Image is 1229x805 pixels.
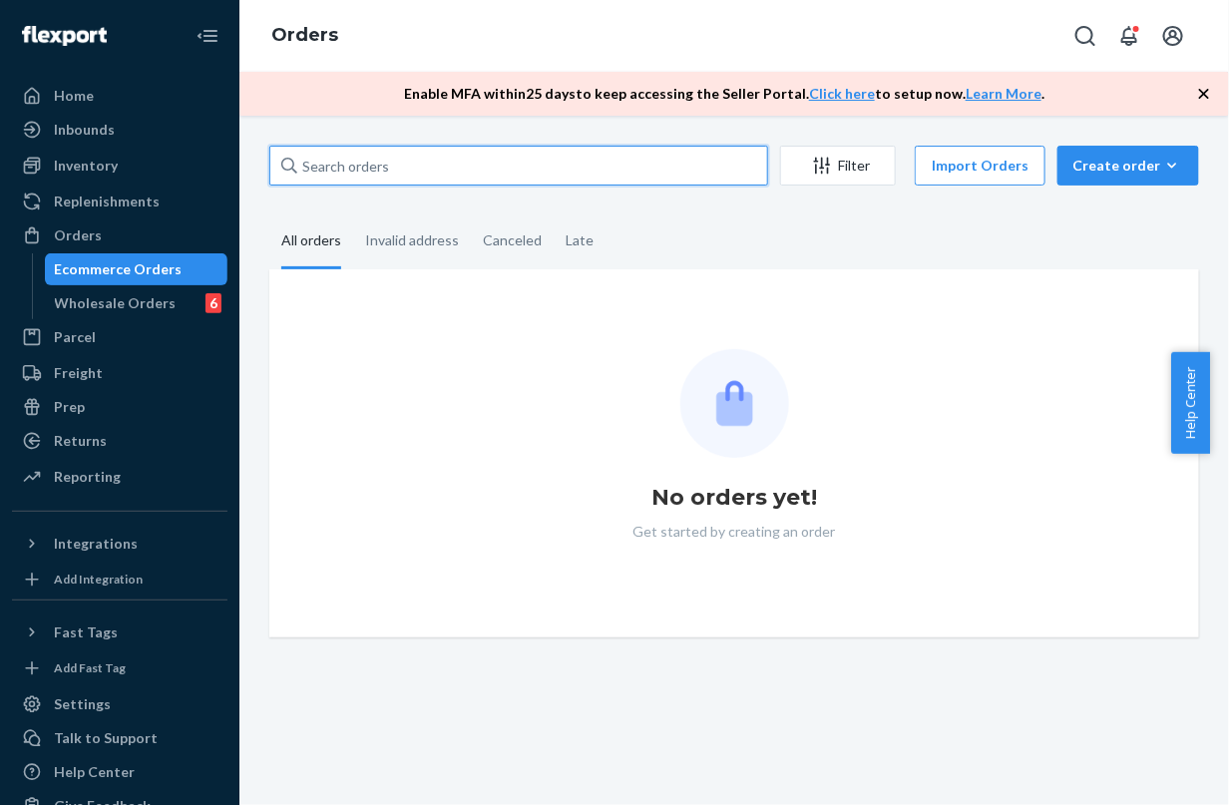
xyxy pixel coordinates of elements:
a: Ecommerce Orders [45,253,228,285]
div: Ecommerce Orders [55,259,183,279]
div: Replenishments [54,192,160,211]
button: Help Center [1171,352,1210,454]
ol: breadcrumbs [255,7,354,65]
div: 6 [205,293,221,313]
button: Open account menu [1153,16,1193,56]
div: Add Integration [54,571,143,588]
div: Integrations [54,534,138,554]
div: Invalid address [365,214,459,266]
a: Parcel [12,321,227,353]
div: Parcel [54,327,96,347]
div: Canceled [483,214,542,266]
h1: No orders yet! [651,482,817,514]
a: Add Fast Tag [12,656,227,680]
button: Integrations [12,528,227,560]
a: Replenishments [12,186,227,217]
button: Open notifications [1109,16,1149,56]
button: Create order [1057,146,1199,186]
a: Home [12,80,227,112]
div: Settings [54,694,111,714]
div: Filter [781,156,895,176]
div: Add Fast Tag [54,659,126,676]
img: Empty list [680,349,789,458]
a: Returns [12,425,227,457]
div: Help Center [54,762,135,782]
a: Orders [12,219,227,251]
div: Freight [54,363,103,383]
div: Orders [54,225,102,245]
a: Click here [809,85,875,102]
div: Create order [1072,156,1184,176]
a: Inbounds [12,114,227,146]
img: Flexport logo [22,26,107,46]
div: Fast Tags [54,622,118,642]
button: Close Navigation [188,16,227,56]
div: Prep [54,397,85,417]
a: Wholesale Orders6 [45,287,228,319]
div: Reporting [54,467,121,487]
a: Talk to Support [12,722,227,754]
a: Freight [12,357,227,389]
div: Talk to Support [54,728,158,748]
div: Returns [54,431,107,451]
a: Reporting [12,461,227,493]
button: Fast Tags [12,616,227,648]
div: Inbounds [54,120,115,140]
a: Orders [271,24,338,46]
div: Inventory [54,156,118,176]
button: Import Orders [915,146,1045,186]
a: Help Center [12,756,227,788]
p: Get started by creating an order [633,522,836,542]
a: Prep [12,391,227,423]
div: All orders [281,214,341,269]
button: Open Search Box [1065,16,1105,56]
input: Search orders [269,146,768,186]
a: Learn More [966,85,1041,102]
p: Enable MFA within 25 days to keep accessing the Seller Portal. to setup now. . [404,84,1044,104]
a: Inventory [12,150,227,182]
button: Filter [780,146,896,186]
div: Home [54,86,94,106]
div: Wholesale Orders [55,293,177,313]
a: Settings [12,688,227,720]
a: Add Integration [12,568,227,592]
div: Late [566,214,594,266]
